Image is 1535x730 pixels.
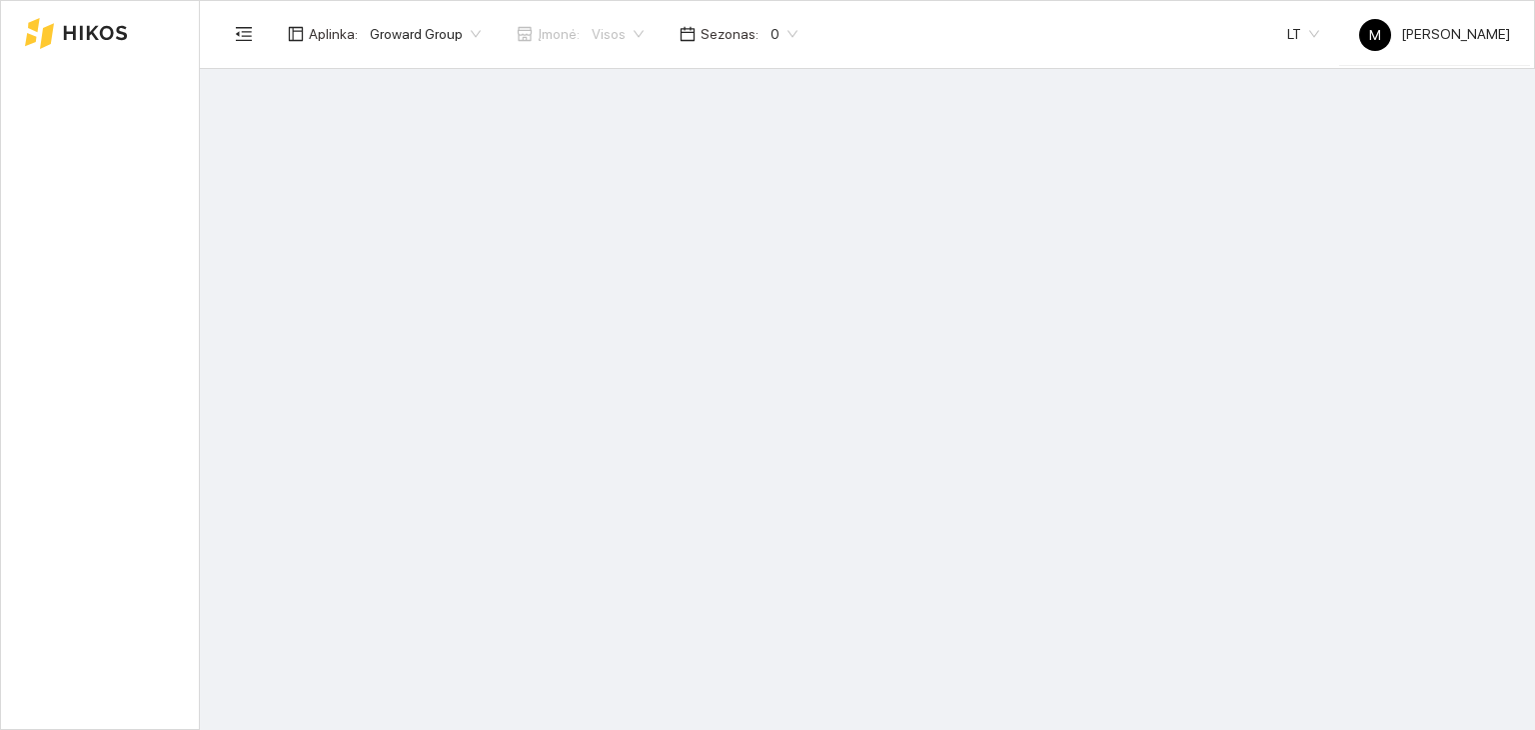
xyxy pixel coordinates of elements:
[1369,19,1381,51] span: M
[224,14,264,54] button: menu-fold
[770,19,797,49] span: 0
[680,26,696,42] span: calendar
[288,26,304,42] span: layout
[1287,19,1319,49] span: LT
[309,23,358,45] span: Aplinka :
[235,25,253,43] span: menu-fold
[370,19,481,49] span: Groward Group
[592,19,644,49] span: Visos
[517,26,533,42] span: shop
[701,23,759,45] span: Sezonas :
[1359,26,1510,42] span: [PERSON_NAME]
[538,23,580,45] span: Įmonė :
